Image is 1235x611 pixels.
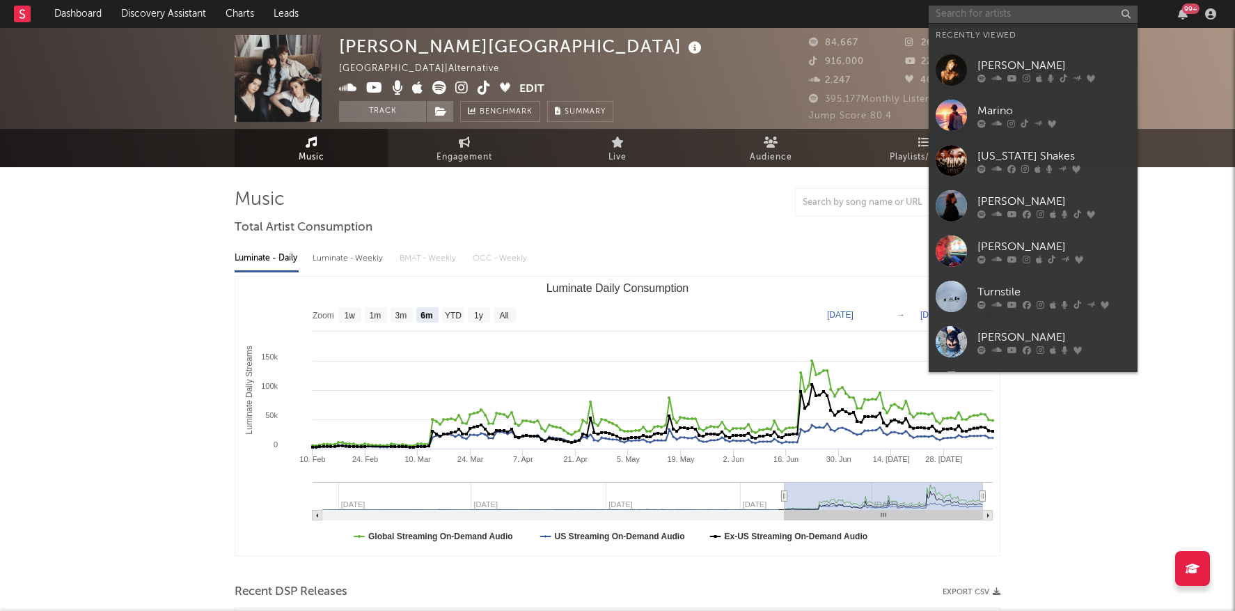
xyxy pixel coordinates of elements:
button: Edit [519,81,544,98]
span: 84,667 [809,38,858,47]
a: [PERSON_NAME] [929,319,1138,364]
a: [PERSON_NAME] [929,183,1138,229]
div: Marino [977,102,1131,119]
text: 0 [274,440,278,449]
span: Recent DSP Releases [235,584,347,601]
text: 1m [370,311,381,320]
text: Luminate Daily Streams [244,346,254,434]
text: Global Streaming On-Demand Audio [368,532,513,541]
text: 7. Apr [513,455,533,463]
text: [DATE] [827,310,854,320]
div: Turnstile [977,284,1131,300]
text: All [499,311,508,320]
a: Live [541,129,694,167]
text: 28. [DATE] [925,455,962,463]
text: 10. Mar [404,455,431,463]
span: Engagement [436,149,492,166]
text: 100k [261,382,278,390]
text: 1w [345,311,356,320]
button: Summary [547,101,613,122]
span: Total Artist Consumption [235,219,372,236]
text: 21. Apr [563,455,588,463]
span: 407 [905,76,938,85]
div: [PERSON_NAME] [977,329,1131,346]
div: 99 + [1182,3,1199,14]
span: 2,247 [809,76,851,85]
text: → [897,310,905,320]
a: Playlists/Charts [847,129,1000,167]
text: 24. Feb [352,455,378,463]
text: [DATE] [920,310,947,320]
a: [US_STATE] Shakes [929,138,1138,183]
span: 916,000 [809,57,864,66]
text: Zoom [313,311,334,320]
div: [GEOGRAPHIC_DATA] | Alternative [339,61,515,77]
span: Benchmark [480,104,533,121]
text: 3m [395,311,407,320]
div: [PERSON_NAME] [977,57,1131,74]
a: Benchmark [460,101,540,122]
a: Audience [694,129,847,167]
button: Track [339,101,426,122]
div: Luminate - Daily [235,247,299,270]
div: Recently Viewed [936,27,1131,44]
span: Live [608,149,627,166]
text: 16. Jun [773,455,799,463]
text: 6m [420,311,432,320]
button: Export CSV [943,588,1000,596]
text: 24. Mar [457,455,484,463]
a: Turnstile [929,274,1138,319]
text: 50k [265,411,278,419]
div: [PERSON_NAME][GEOGRAPHIC_DATA] [339,35,705,58]
span: 22,700 [905,57,953,66]
span: Audience [750,149,792,166]
span: 395,177 Monthly Listeners [809,95,946,104]
div: [PERSON_NAME] [977,238,1131,255]
text: Ex-US Streaming On-Demand Audio [725,532,868,541]
input: Search for artists [929,6,1138,23]
a: Music [235,129,388,167]
div: [US_STATE] Shakes [977,148,1131,164]
span: Summary [565,108,606,116]
input: Search by song name or URL [796,197,943,208]
a: Marino [929,93,1138,138]
div: Luminate - Weekly [313,247,386,270]
span: Playlists/Charts [890,149,959,166]
text: 1y [474,311,483,320]
text: 5. May [617,455,640,463]
div: [PERSON_NAME] [977,193,1131,210]
text: 19. May [667,455,695,463]
a: Ocean Alley [929,364,1138,410]
svg: Luminate Daily Consumption [235,277,1000,555]
button: 99+ [1178,8,1188,20]
a: [PERSON_NAME] [929,229,1138,274]
text: YTD [445,311,462,320]
span: Jump Score: 80.4 [809,111,892,121]
a: [PERSON_NAME] [929,47,1138,93]
text: Luminate Daily Consumption [546,282,689,294]
a: Engagement [388,129,541,167]
text: 2. Jun [723,455,744,463]
span: 261,646 [905,38,959,47]
text: 10. Feb [299,455,325,463]
text: 150k [261,353,278,361]
text: 30. Jun [826,455,851,463]
text: US Streaming On-Demand Audio [555,532,685,541]
span: Music [299,149,324,166]
text: 14. [DATE] [873,455,910,463]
